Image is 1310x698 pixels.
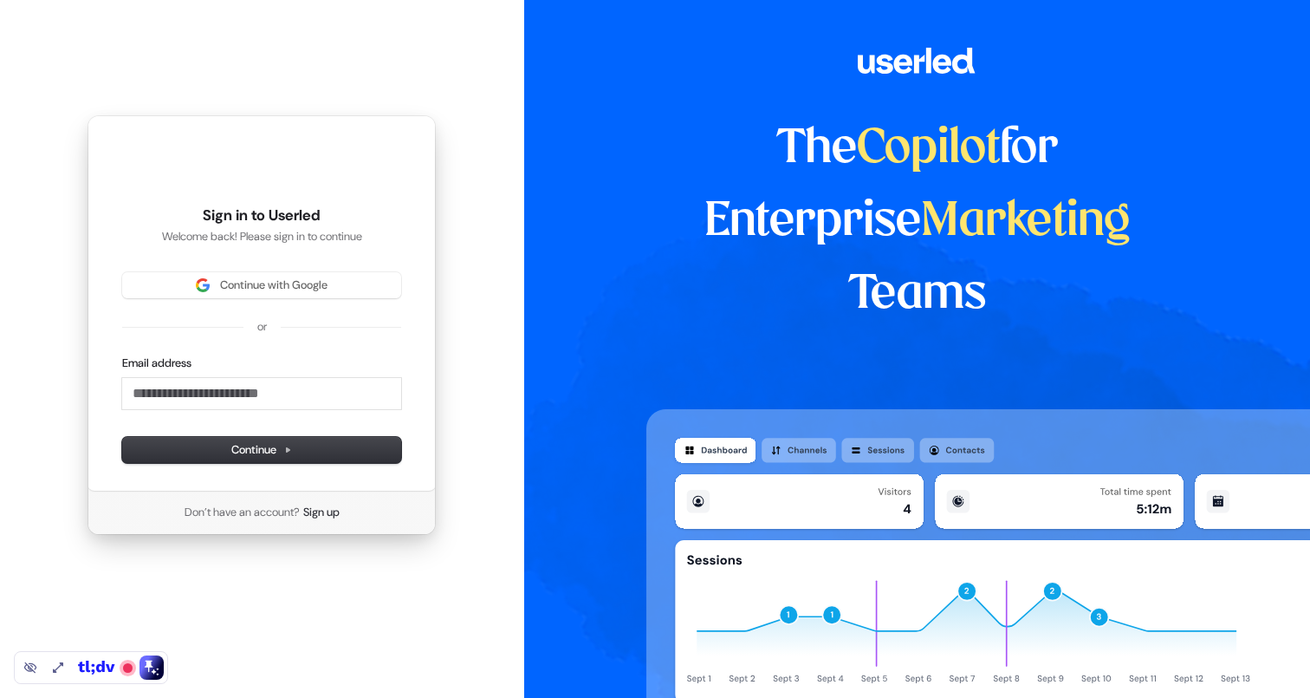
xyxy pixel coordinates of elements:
button: Continue [122,437,401,463]
span: Don’t have an account? [185,505,300,520]
h1: Sign in to Userled [122,205,401,226]
img: Sign in with Google [196,278,210,292]
span: Continue with Google [220,277,327,293]
span: Marketing [921,199,1131,245]
span: Continue [231,442,292,458]
span: Copilot [857,127,1000,172]
a: Sign up [303,505,340,520]
button: Sign in with GoogleContinue with Google [122,272,401,298]
p: or [257,319,267,335]
label: Email address [122,356,191,371]
p: Welcome back! Please sign in to continue [122,229,401,245]
h1: The for Enterprise Teams [646,113,1188,331]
